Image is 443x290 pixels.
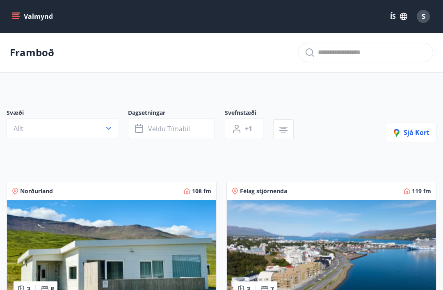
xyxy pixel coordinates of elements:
span: Veldu tímabil [148,124,190,133]
span: Dagsetningar [128,109,225,119]
span: Svefnstæði [225,109,273,119]
span: 108 fm [192,187,211,195]
button: Sjá kort [387,123,436,142]
span: S [422,12,425,21]
span: Sjá kort [394,128,429,137]
span: Norðurland [20,187,53,195]
span: 119 fm [412,187,431,195]
button: Allt [7,119,118,138]
button: ÍS [386,9,412,24]
span: Félag stjórnenda [240,187,287,195]
span: Allt [14,124,23,133]
button: menu [10,9,56,24]
button: Veldu tímabil [128,119,215,139]
button: S [413,7,433,26]
span: Svæði [7,109,128,119]
span: +1 [245,124,252,133]
button: +1 [225,119,263,139]
p: Framboð [10,46,54,59]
